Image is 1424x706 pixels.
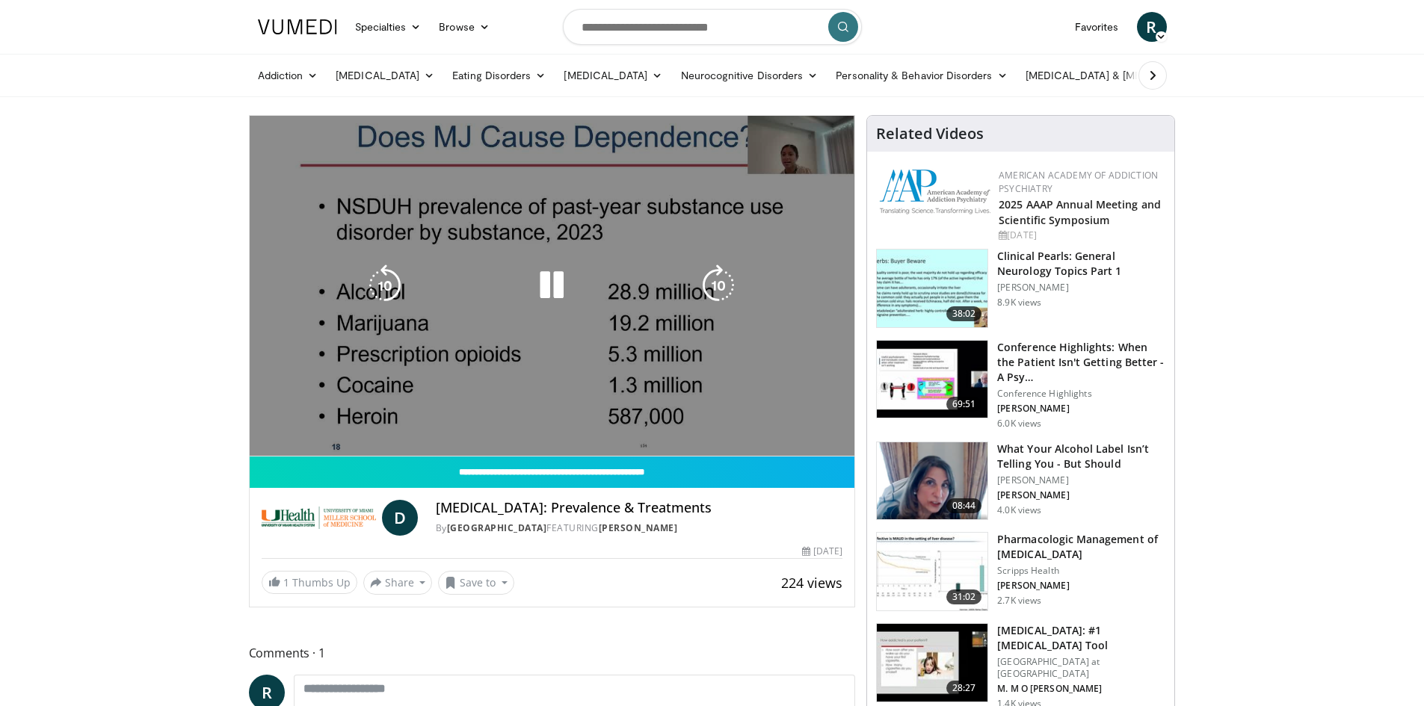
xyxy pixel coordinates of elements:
[430,12,499,42] a: Browse
[672,61,827,90] a: Neurocognitive Disorders
[879,169,991,214] img: f7c290de-70ae-47e0-9ae1-04035161c232.png.150x105_q85_autocrop_double_scale_upscale_version-0.2.png
[1066,12,1128,42] a: Favorites
[877,341,987,418] img: 4362ec9e-0993-4580-bfd4-8e18d57e1d49.150x105_q85_crop-smart_upscale.jpg
[346,12,431,42] a: Specialties
[1017,61,1230,90] a: [MEDICAL_DATA] & [MEDICAL_DATA]
[781,574,842,592] span: 224 views
[283,575,289,589] span: 1
[436,500,842,516] h4: [MEDICAL_DATA]: Prevalence & Treatments
[997,623,1165,653] h3: [MEDICAL_DATA]: #1 [MEDICAL_DATA] Tool
[877,533,987,610] img: b20a009e-c028-45a8-b15f-eefb193e12bc.150x105_q85_crop-smart_upscale.jpg
[436,521,842,535] div: By FEATURING
[876,532,1165,611] a: 31:02 Pharmacologic Management of [MEDICAL_DATA] Scripps Health [PERSON_NAME] 2.7K views
[563,9,862,45] input: Search topics, interventions
[997,474,1165,486] p: [PERSON_NAME]
[946,397,982,412] span: 69:51
[877,624,987,702] img: 88f7a9dd-1da1-4c5c-8011-5b3372b18c1f.150x105_q85_crop-smart_upscale.jpg
[946,306,982,321] span: 38:02
[997,403,1165,415] p: [PERSON_NAME]
[946,589,982,604] span: 31:02
[827,61,1016,90] a: Personality & Behavior Disorders
[599,521,678,534] a: [PERSON_NAME]
[438,571,514,595] button: Save to
[997,565,1165,577] p: Scripps Health
[997,683,1165,695] p: M. M O [PERSON_NAME]
[262,500,376,536] img: University of Miami
[876,442,1165,521] a: 08:44 What Your Alcohol Label Isn’t Telling You - But Should [PERSON_NAME] [PERSON_NAME] 4.0K views
[876,125,984,143] h4: Related Videos
[443,61,555,90] a: Eating Disorders
[447,521,547,534] a: [GEOGRAPHIC_DATA]
[249,643,856,663] span: Comments 1
[997,442,1165,471] h3: What Your Alcohol Label Isn’t Telling You - But Should
[262,571,357,594] a: 1 Thumbs Up
[802,545,842,558] div: [DATE]
[1137,12,1167,42] a: R
[382,500,418,536] a: D
[555,61,671,90] a: [MEDICAL_DATA]
[250,116,855,456] video-js: Video Player
[877,250,987,327] img: 91ec4e47-6cc3-4d45-a77d-be3eb23d61cb.150x105_q85_crop-smart_upscale.jpg
[999,169,1158,195] a: American Academy of Addiction Psychiatry
[249,61,327,90] a: Addiction
[999,197,1161,227] a: 2025 AAAP Annual Meeting and Scientific Symposium
[946,681,982,696] span: 28:27
[997,340,1165,385] h3: Conference Highlights: When the Patient Isn't Getting Better - A Psy…
[877,442,987,520] img: 3c46fb29-c319-40f0-ac3f-21a5db39118c.png.150x105_q85_crop-smart_upscale.png
[327,61,443,90] a: [MEDICAL_DATA]
[997,656,1165,680] p: [GEOGRAPHIC_DATA] at [GEOGRAPHIC_DATA]
[997,595,1041,607] p: 2.7K views
[999,229,1162,242] div: [DATE]
[997,282,1165,294] p: [PERSON_NAME]
[997,504,1041,516] p: 4.0K views
[876,249,1165,328] a: 38:02 Clinical Pearls: General Neurology Topics Part 1 [PERSON_NAME] 8.9K views
[997,532,1165,562] h3: Pharmacologic Management of [MEDICAL_DATA]
[997,489,1165,501] p: [PERSON_NAME]
[997,249,1165,279] h3: Clinical Pearls: General Neurology Topics Part 1
[363,571,433,595] button: Share
[946,498,982,513] span: 08:44
[997,297,1041,309] p: 8.9K views
[997,388,1165,400] p: Conference Highlights
[876,340,1165,430] a: 69:51 Conference Highlights: When the Patient Isn't Getting Better - A Psy… Conference Highlights...
[997,418,1041,430] p: 6.0K views
[258,19,337,34] img: VuMedi Logo
[997,580,1165,592] p: [PERSON_NAME]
